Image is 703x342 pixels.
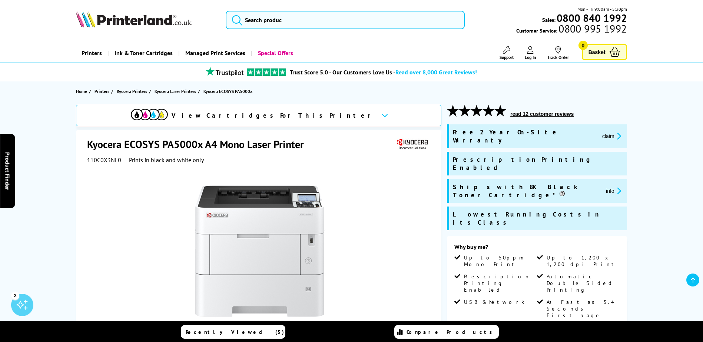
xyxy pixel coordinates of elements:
[547,299,618,319] span: As Fast as 5.4 Seconds First page
[155,87,196,95] span: Kyocera Laser Printers
[604,187,623,195] button: promo-description
[203,88,252,94] span: Kyocera ECOSYS PA5000x
[94,87,109,95] span: Printers
[547,254,618,268] span: Up to 1,200 x 1,200 dpi Print
[395,137,429,151] img: Kyocera
[516,25,627,34] span: Customer Service:
[202,67,247,76] img: trustpilot rating
[187,178,332,323] img: Kyocera ECOSYS PA5000x
[226,11,465,29] input: Search produc
[464,254,535,268] span: Up to 50ppm Mono Print
[525,54,536,60] span: Log In
[76,87,87,95] span: Home
[290,68,477,76] a: Trust Score 5.0 - Our Customers Love Us -Read over 8,000 Great Reviews!
[11,291,19,299] div: 2
[453,155,623,172] span: Prescription Printing Enabled
[454,243,620,254] div: Why buy me?
[464,273,535,293] span: Prescription Printing Enabled
[87,156,121,164] span: 110C0X3NL0
[557,25,627,32] span: 0800 995 1992
[155,87,198,95] a: Kyocera Laser Printers
[588,47,606,57] span: Basket
[186,329,284,335] span: Recently Viewed (5)
[600,132,623,140] button: promo-description
[76,11,192,27] img: Printerland Logo
[557,11,627,25] b: 0800 840 1992
[131,109,168,120] img: cmyk-icon.svg
[117,87,149,95] a: Kyocera Printers
[395,68,477,76] span: Read over 8,000 Great Reviews!
[181,325,285,339] a: Recently Viewed (5)
[76,44,107,63] a: Printers
[547,273,618,293] span: Automatic Double Sided Printing
[582,44,627,60] a: Basket 0
[76,87,89,95] a: Home
[94,87,111,95] a: Printers
[556,14,627,21] a: 0800 840 1992
[172,111,375,120] span: View Cartridges For This Printer
[117,87,147,95] span: Kyocera Printers
[76,11,216,29] a: Printerland Logo
[4,152,11,190] span: Product Finder
[500,54,514,60] span: Support
[500,46,514,60] a: Support
[247,68,286,76] img: trustpilot rating
[453,128,596,144] span: Free 2 Year On-Site Warranty
[407,329,496,335] span: Compare Products
[508,111,576,117] button: read 12 customer reviews
[115,44,173,63] span: Ink & Toner Cartridges
[453,210,623,227] span: Lowest Running Costs in its Class
[394,325,499,339] a: Compare Products
[577,6,627,13] span: Mon - Fri 9:00am - 5:30pm
[107,44,178,63] a: Ink & Toner Cartridges
[464,299,524,305] span: USB & Network
[542,16,556,23] span: Sales:
[178,44,251,63] a: Managed Print Services
[251,44,299,63] a: Special Offers
[525,46,536,60] a: Log In
[578,41,588,50] span: 0
[547,46,569,60] a: Track Order
[453,183,600,199] span: Ships with 8K Black Toner Cartridge*
[129,156,204,164] i: Prints in black and white only
[87,137,311,151] h1: Kyocera ECOSYS PA5000x A4 Mono Laser Printer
